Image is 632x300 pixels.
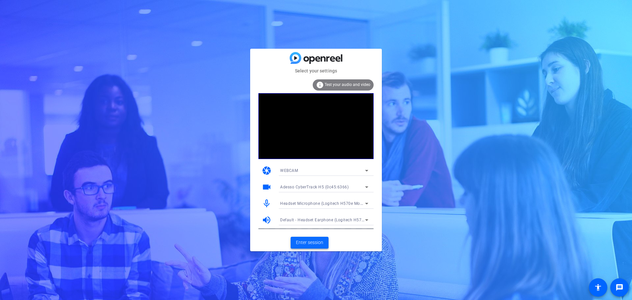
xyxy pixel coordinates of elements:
mat-icon: camera [262,166,272,176]
span: Headset Microphone (Logitech H570e Mono) [280,201,366,206]
img: blue-gradient.svg [290,52,342,64]
mat-icon: videocam [262,182,272,192]
mat-card-subtitle: Select your settings [250,67,382,74]
span: Default - Headset Earphone (Logitech H570e Mono) [280,217,380,222]
span: Test your audio and video [325,82,370,87]
mat-icon: info [316,81,324,89]
button: Enter session [291,237,329,249]
mat-icon: message [616,284,623,291]
span: Adesso CyberTrack H5 (0c45:6366) [280,185,349,189]
mat-icon: mic_none [262,199,272,208]
mat-icon: volume_up [262,215,272,225]
span: Enter session [296,239,323,246]
span: WEBCAM [280,168,298,173]
mat-icon: accessibility [594,284,602,291]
